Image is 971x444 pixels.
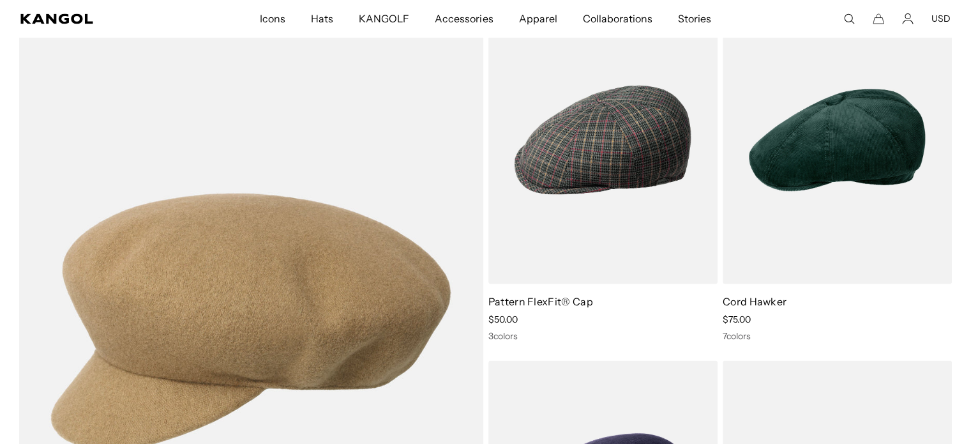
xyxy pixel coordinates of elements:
[20,13,171,24] a: Kangol
[902,13,914,24] a: Account
[488,295,593,307] a: Pattern FlexFit® Cap
[488,313,518,325] span: $50.00
[723,330,952,341] div: 7 colors
[931,13,951,24] button: USD
[873,13,884,24] button: Cart
[723,313,751,325] span: $75.00
[488,330,718,341] div: 3 colors
[843,13,855,24] summary: Search here
[723,295,787,307] a: Cord Hawker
